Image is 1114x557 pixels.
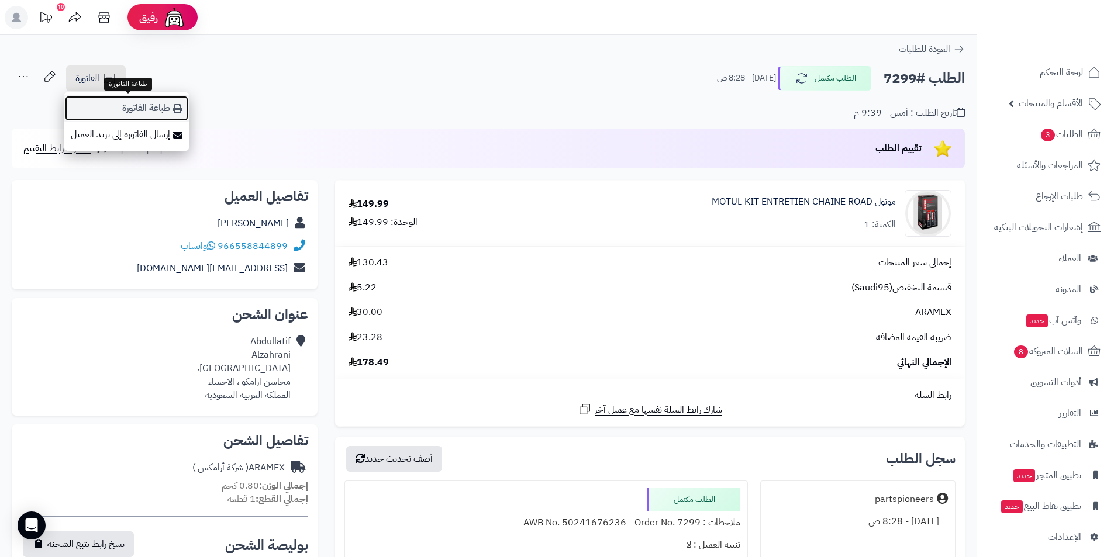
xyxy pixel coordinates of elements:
strong: إجمالي القطع: [256,492,308,506]
a: الطلبات3 [984,120,1107,148]
span: 8 [1014,345,1028,358]
span: التطبيقات والخدمات [1010,436,1081,452]
span: جديد [1026,314,1048,327]
span: 130.43 [349,256,388,269]
a: تحديثات المنصة [31,6,60,32]
span: العودة للطلبات [899,42,950,56]
div: ملاحظات : AWB No. 50241676236 - Order No. 7299 [352,511,740,534]
span: تطبيق المتجر [1012,467,1081,483]
span: العملاء [1058,250,1081,267]
span: جديد [1001,500,1023,513]
div: ARAMEX [192,461,285,475]
a: التطبيقات والخدمات [984,430,1107,458]
span: السلات المتروكة [1013,343,1083,359]
div: 149.99 [349,198,389,211]
a: إرسال الفاتورة إلى بريد العميل [64,122,189,148]
a: مشاركة رابط التقييم [23,141,111,155]
span: مشاركة رابط التقييم [23,141,91,155]
span: جديد [1013,469,1035,482]
div: الوحدة: 149.99 [349,216,418,229]
div: رابط السلة [340,389,960,402]
div: partspioneers [875,493,934,506]
div: تاريخ الطلب : أمس - 9:39 م [854,106,965,120]
span: طلبات الإرجاع [1036,188,1083,205]
h2: بوليصة الشحن [225,538,308,552]
span: تقييم الطلب [875,141,922,155]
span: ( شركة أرامكس ) [192,461,249,475]
a: لوحة التحكم [984,58,1107,87]
div: الطلب مكتمل [647,488,740,511]
a: الإعدادات [984,523,1107,551]
span: الفاتورة [75,71,99,85]
a: [EMAIL_ADDRESS][DOMAIN_NAME] [137,261,288,275]
span: الطلبات [1040,126,1083,143]
a: [PERSON_NAME] [218,216,289,230]
img: logo-2.png [1034,33,1103,57]
img: ai-face.png [163,6,186,29]
a: واتساب [181,239,215,253]
a: أدوات التسويق [984,368,1107,396]
a: وآتس آبجديد [984,306,1107,334]
a: الفاتورة [66,65,126,91]
span: وآتس آب [1025,312,1081,328]
div: الكمية: 1 [864,218,896,231]
div: 10 [57,3,65,11]
span: شارك رابط السلة نفسها مع عميل آخر [595,403,722,417]
div: Open Intercom Messenger [18,511,46,539]
small: 0.80 كجم [222,479,308,493]
button: أضف تحديث جديد [346,446,442,472]
div: تنبيه العميل : لا [352,534,740,556]
a: شارك رابط السلة نفسها مع عميل آخر [578,402,722,417]
a: المراجعات والأسئلة [984,151,1107,179]
div: [DATE] - 8:28 ص [768,510,948,533]
span: 3 [1041,129,1055,141]
h2: تفاصيل العميل [21,189,308,203]
small: 1 قطعة [227,492,308,506]
a: إشعارات التحويلات البنكية [984,213,1107,241]
span: الأقسام والمنتجات [1019,95,1083,112]
span: قسيمة التخفيض(Saudi95) [851,281,951,295]
div: Abdullatif Alzahrani [GEOGRAPHIC_DATA]، محاسن ارامكو ، الاحساء المملكة العربية السعودية [197,335,291,402]
span: 178.49 [349,356,389,369]
h2: عنوان الشحن [21,307,308,321]
span: لوحة التحكم [1040,64,1083,81]
a: 966558844899 [218,239,288,253]
span: المدونة [1056,281,1081,297]
span: التقارير [1059,405,1081,421]
a: طباعة الفاتورة [64,95,189,122]
h2: الطلب #7299 [884,67,965,91]
span: تطبيق نقاط البيع [1000,498,1081,514]
a: العملاء [984,244,1107,272]
strong: إجمالي الوزن: [259,479,308,493]
span: إجمالي سعر المنتجات [878,256,951,269]
a: طلبات الإرجاع [984,182,1107,210]
a: موتول MOTUL KIT ENTRETIEN CHAINE ROAD [712,195,896,209]
span: ARAMEX [915,306,951,319]
h3: سجل الطلب [886,452,956,466]
span: 30.00 [349,306,382,319]
span: الإجمالي النهائي [897,356,951,369]
button: الطلب مكتمل [778,66,871,91]
small: [DATE] - 8:28 ص [717,72,776,84]
span: نسخ رابط تتبع الشحنة [47,537,125,551]
span: رفيق [139,11,158,25]
a: تطبيق المتجرجديد [984,461,1107,489]
a: المدونة [984,275,1107,303]
span: الإعدادات [1048,529,1081,545]
a: تطبيق نقاط البيعجديد [984,492,1107,520]
span: 23.28 [349,331,382,344]
a: السلات المتروكة8 [984,337,1107,365]
img: 1752253265-WhatsApp%20Image%202025-07-11%20at%207.57.27%20PM-90x90.jpeg [905,190,951,237]
span: ضريبة القيمة المضافة [876,331,951,344]
a: العودة للطلبات [899,42,965,56]
div: طباعة الفاتورة [104,78,152,91]
span: -5.22 [349,281,380,295]
span: المراجعات والأسئلة [1017,157,1083,174]
h2: تفاصيل الشحن [21,434,308,448]
a: التقارير [984,399,1107,427]
span: أدوات التسويق [1030,374,1081,390]
span: إشعارات التحويلات البنكية [994,219,1083,236]
button: نسخ رابط تتبع الشحنة [23,531,134,557]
